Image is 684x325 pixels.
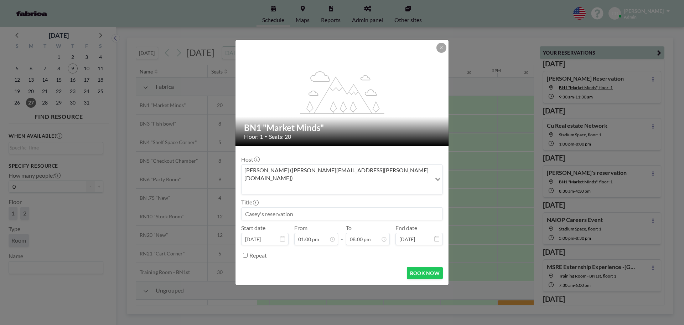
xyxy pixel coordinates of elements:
[244,122,441,133] h2: BN1 "Market Minds"
[242,208,442,220] input: Casey's reservation
[242,165,442,194] div: Search for option
[241,224,265,232] label: Start date
[300,71,384,113] g: flex-grow: 1.2;
[244,133,263,140] span: Floor: 1
[241,199,258,206] label: Title
[294,224,307,232] label: From
[241,156,259,163] label: Host
[243,166,430,182] span: [PERSON_NAME] ([PERSON_NAME][EMAIL_ADDRESS][PERSON_NAME][DOMAIN_NAME])
[346,224,352,232] label: To
[407,267,443,279] button: BOOK NOW
[265,134,267,139] span: •
[269,133,291,140] span: Seats: 20
[249,252,267,259] label: Repeat
[395,224,417,232] label: End date
[242,183,431,193] input: Search for option
[341,227,343,243] span: -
